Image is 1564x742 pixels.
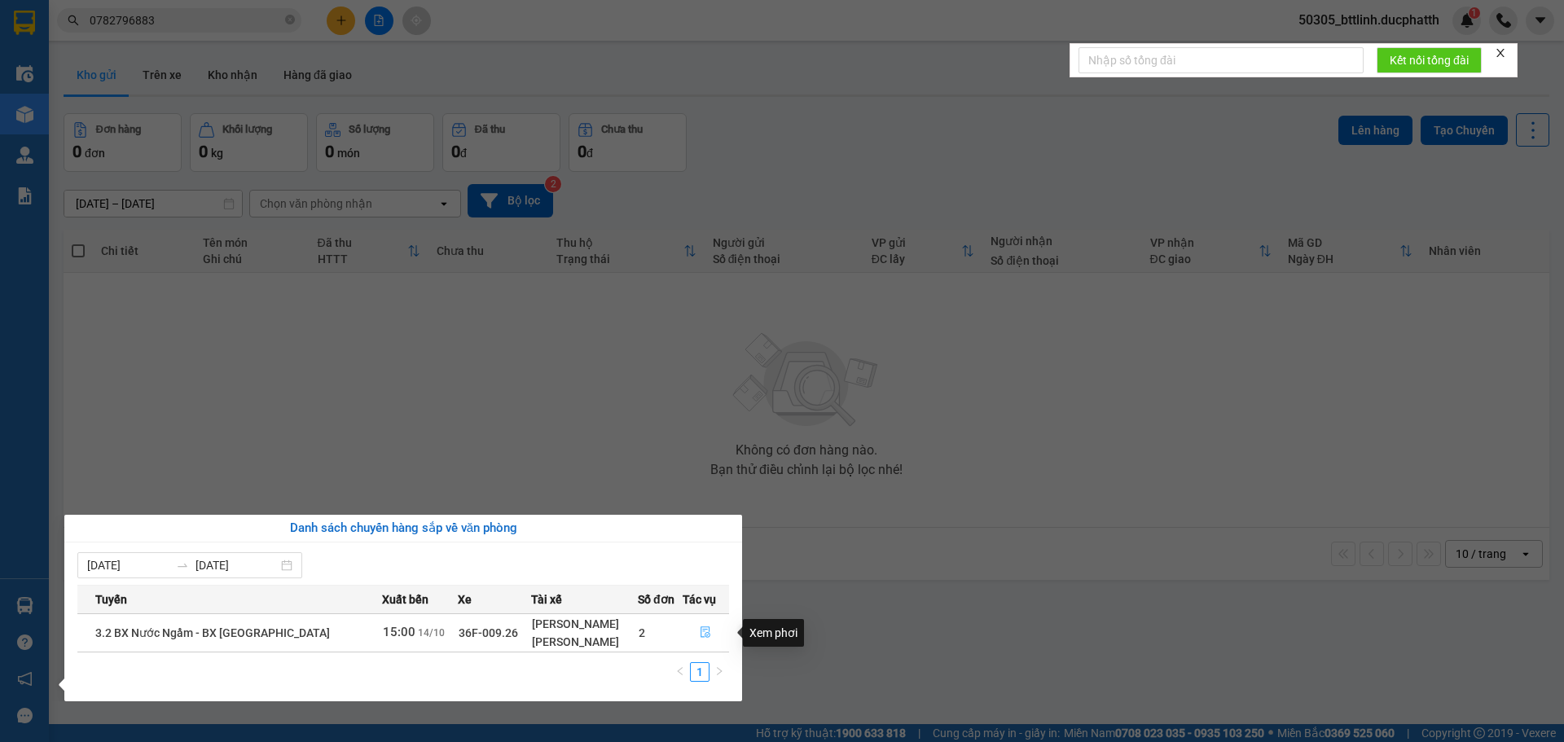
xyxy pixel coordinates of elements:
span: Số đơn [638,591,674,608]
div: Xem phơi [743,619,804,647]
li: Next Page [710,662,729,682]
div: [PERSON_NAME] [532,615,637,633]
li: Previous Page [670,662,690,682]
span: Tài xế [531,591,562,608]
span: right [714,666,724,676]
span: left [675,666,685,676]
span: close [1495,47,1506,59]
span: Tuyến [95,591,127,608]
span: file-done [700,626,711,639]
button: Kết nối tổng đài [1377,47,1482,73]
div: Danh sách chuyến hàng sắp về văn phòng [77,519,729,538]
button: right [710,662,729,682]
input: Nhập số tổng đài [1079,47,1364,73]
span: 15:00 [383,625,415,639]
span: Xuất bến [382,591,428,608]
span: 36F-009.26 [459,626,518,639]
button: file-done [683,620,729,646]
li: 1 [690,662,710,682]
span: 14/10 [418,627,445,639]
button: left [670,662,690,682]
span: 2 [639,626,645,639]
span: 3.2 BX Nước Ngầm - BX [GEOGRAPHIC_DATA] [95,626,330,639]
span: Xe [458,591,472,608]
a: 1 [691,663,709,681]
div: [PERSON_NAME] [532,633,637,651]
input: Đến ngày [195,556,278,574]
span: swap-right [176,559,189,572]
input: Từ ngày [87,556,169,574]
span: to [176,559,189,572]
span: Kết nối tổng đài [1390,51,1469,69]
span: Tác vụ [683,591,716,608]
